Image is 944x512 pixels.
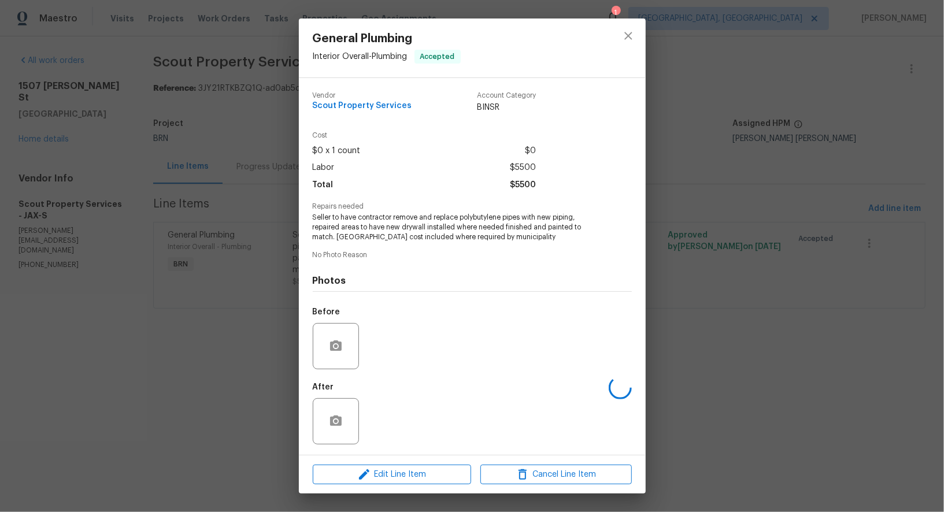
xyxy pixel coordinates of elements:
span: Edit Line Item [316,468,468,482]
div: 1 [612,7,620,18]
span: $5500 [510,159,536,176]
button: close [614,22,642,50]
span: Accepted [416,51,460,62]
span: General Plumbing [313,32,461,45]
span: Labor [313,159,335,176]
h5: Before [313,308,340,316]
span: $0 [525,143,536,159]
span: BINSR [477,102,536,113]
span: Cancel Line Item [484,468,628,482]
h4: Photos [313,275,632,287]
button: Edit Line Item [313,465,471,485]
span: Interior Overall - Plumbing [313,53,408,61]
span: $0 x 1 count [313,143,361,159]
span: Seller to have contractor remove and replace polybutylene pipes with new piping, repaired areas t... [313,213,600,242]
span: Repairs needed [313,203,632,210]
span: Scout Property Services [313,102,412,110]
span: Account Category [477,92,536,99]
span: $5500 [510,177,536,194]
button: Cancel Line Item [480,465,632,485]
h5: After [313,383,334,391]
span: Total [313,177,334,194]
span: No Photo Reason [313,251,632,259]
span: Vendor [313,92,412,99]
span: Cost [313,132,536,139]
